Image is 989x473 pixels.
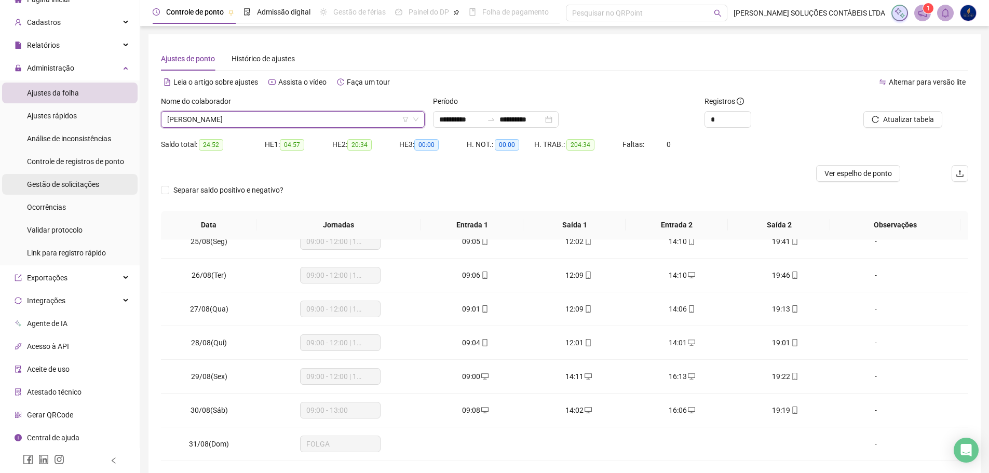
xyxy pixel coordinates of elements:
span: 29/08(Sex) [191,372,227,381]
th: Jornadas [256,211,421,239]
span: 26/08(Ter) [192,271,226,279]
span: mobile [687,238,695,245]
span: Painel do DP [409,8,449,16]
span: Assista o vídeo [278,78,327,86]
span: info-circle [15,434,22,441]
span: export [15,274,22,281]
span: mobile [584,272,592,279]
span: 19:22 [772,372,790,381]
span: facebook [23,454,33,465]
span: info-circle [737,98,744,105]
span: 14:10 [669,271,687,279]
span: 09:00 - 12:00 | 14:00 - 19:00 [306,335,374,350]
span: to [487,115,495,124]
span: mobile [480,339,489,346]
span: Análise de inconsistências [27,134,111,143]
span: swap-right [487,115,495,124]
span: 1 [927,5,930,12]
span: mobile [790,272,798,279]
span: - [875,440,877,448]
span: Relatórios [27,41,60,49]
span: 27/08(Qua) [190,305,228,313]
span: desktop [584,373,592,380]
span: linkedin [38,454,49,465]
span: desktop [687,272,695,279]
span: Central de ajuda [27,434,79,442]
th: Saída 1 [523,211,626,239]
span: mobile [480,238,489,245]
span: 14:01 [669,339,687,347]
span: solution [15,388,22,396]
span: Faltas: [622,140,646,148]
span: Atualizar tabela [883,114,934,125]
span: - [875,305,877,313]
span: - [875,406,877,414]
span: 09:00 - 12:00 | 14:00 - 19:00 [306,267,374,283]
span: 14:10 [669,237,687,246]
span: 09:04 [462,339,480,347]
span: 0 [667,140,671,148]
span: Registros [705,96,744,107]
span: Alternar para versão lite [889,78,966,86]
span: 12:01 [565,339,584,347]
span: Administração [27,64,74,72]
button: Ver espelho de ponto [816,165,900,182]
span: 19:19 [772,406,790,414]
span: clock-circle [153,8,160,16]
span: desktop [480,407,489,414]
span: 09:00 - 12:00 | 14:00 - 19:00 [306,234,374,249]
span: Observações [838,219,952,231]
span: notification [918,8,927,18]
th: Saída 2 [728,211,830,239]
span: 25/08(Seg) [191,237,227,246]
span: Exportações [27,274,67,282]
span: Controle de ponto [166,8,224,16]
th: Observações [830,211,960,239]
span: Validar protocolo [27,226,83,234]
span: upload [956,169,964,178]
span: Ver espelho de ponto [824,168,892,179]
span: 09:06 [462,271,480,279]
span: bell [941,8,950,18]
span: 09:08 [462,406,480,414]
span: file-text [164,78,171,86]
span: desktop [480,373,489,380]
span: Integrações [27,296,65,305]
span: 16:13 [669,372,687,381]
span: 24:52 [199,139,223,151]
div: Open Intercom Messenger [954,438,979,463]
span: Agente de IA [27,319,67,328]
th: Data [161,211,256,239]
div: HE 2: [332,139,400,151]
span: Admissão digital [257,8,310,16]
span: 19:01 [772,339,790,347]
span: 14:02 [565,406,584,414]
label: Nome do colaborador [161,96,238,107]
sup: 1 [923,3,933,13]
span: 12:09 [565,305,584,313]
span: file [15,42,22,49]
span: - [875,372,877,381]
span: 16:06 [669,406,687,414]
span: desktop [687,373,695,380]
span: instagram [54,454,64,465]
span: 12:02 [565,237,584,246]
span: 09:00 - 13:00 [306,402,374,418]
span: api [15,343,22,350]
span: mobile [790,407,798,414]
span: 204:34 [566,139,594,151]
span: Gestão de férias [333,8,386,16]
th: Entrada 1 [421,211,523,239]
span: history [337,78,344,86]
span: desktop [584,407,592,414]
span: mobile [687,305,695,313]
span: down [413,116,419,123]
span: - [875,271,877,279]
span: Histórico de ajustes [232,55,295,63]
span: user-add [15,19,22,26]
div: H. TRAB.: [534,139,622,151]
span: 00:00 [495,139,519,151]
span: Ajustes rápidos [27,112,77,120]
span: Folha de pagamento [482,8,549,16]
th: Entrada 2 [626,211,728,239]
